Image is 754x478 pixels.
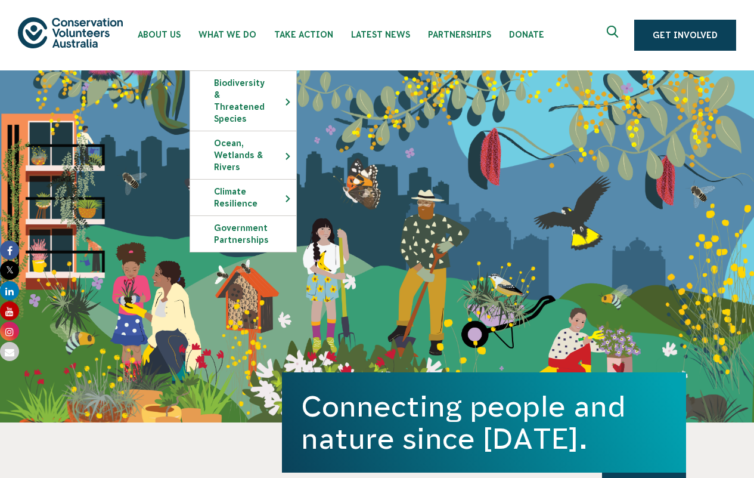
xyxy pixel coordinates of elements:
a: Biodiversity & Threatened Species [190,71,296,131]
li: Ocean, Wetlands & Rivers [190,131,297,179]
a: Get Involved [634,20,736,51]
span: What We Do [198,30,256,39]
span: About Us [138,30,181,39]
button: Expand search box Close search box [600,21,628,50]
img: logo.svg [18,17,123,48]
a: Climate Resilience [190,180,296,215]
span: Take Action [274,30,333,39]
a: Ocean, Wetlands & Rivers [190,131,296,179]
span: Donate [509,30,544,39]
h1: Connecting people and nature since [DATE]. [301,390,667,455]
li: Climate Resilience [190,179,297,215]
span: Latest News [351,30,410,39]
li: Biodiversity & Threatened Species [190,70,297,131]
a: Government Partnerships [190,216,296,252]
span: Expand search box [607,26,622,45]
span: Partnerships [428,30,491,39]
